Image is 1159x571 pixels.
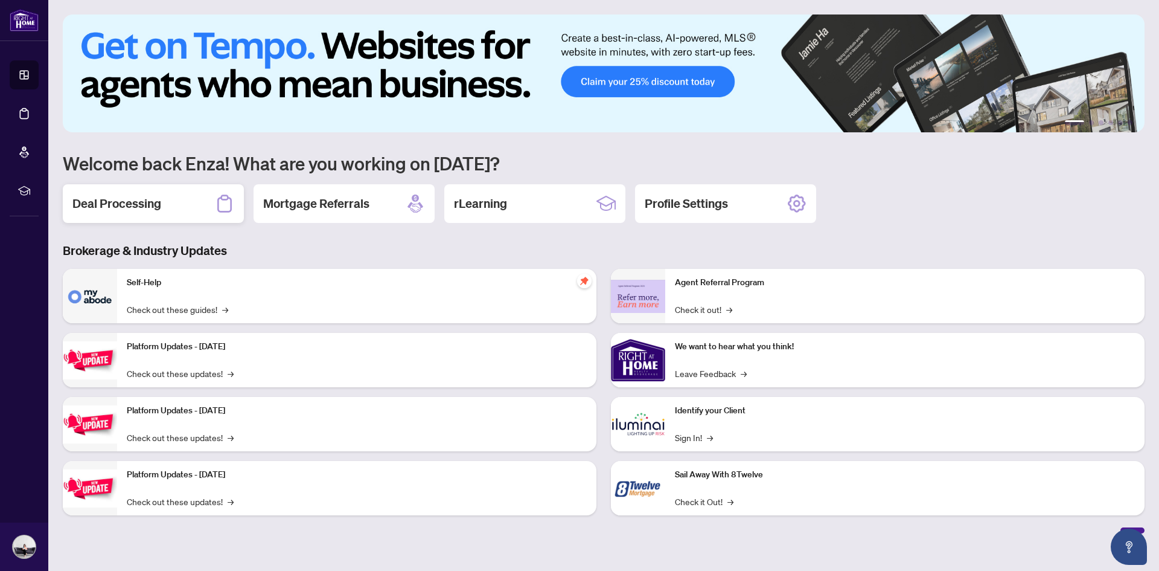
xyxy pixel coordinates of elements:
[454,195,507,212] h2: rLearning
[63,405,117,444] img: Platform Updates - July 8, 2025
[675,431,713,444] a: Sign In!→
[127,276,587,289] p: Self-Help
[707,431,713,444] span: →
[63,242,1145,259] h3: Brokerage & Industry Updates
[611,280,665,313] img: Agent Referral Program
[72,195,161,212] h2: Deal Processing
[611,333,665,387] img: We want to hear what you think!
[611,397,665,451] img: Identify your Client
[675,404,1135,418] p: Identify your Client
[1128,120,1132,125] button: 6
[63,152,1145,175] h1: Welcome back Enza! What are you working on [DATE]?
[1108,120,1113,125] button: 4
[577,274,592,288] span: pushpin
[63,341,117,379] img: Platform Updates - July 21, 2025
[611,461,665,515] img: Sail Away With 8Twelve
[675,340,1135,353] p: We want to hear what you think!
[63,15,1145,132] img: Slide 0
[127,303,228,316] a: Check out these guides!→
[727,495,733,508] span: →
[675,303,732,316] a: Check it out!→
[1111,529,1147,565] button: Open asap
[127,340,587,353] p: Platform Updates - [DATE]
[645,195,728,212] h2: Profile Settings
[263,195,369,212] h2: Mortgage Referrals
[127,495,234,508] a: Check out these updates!→
[741,367,747,380] span: →
[675,276,1135,289] p: Agent Referral Program
[222,303,228,316] span: →
[675,367,747,380] a: Leave Feedback→
[1089,120,1094,125] button: 2
[1099,120,1103,125] button: 3
[63,269,117,323] img: Self-Help
[63,469,117,508] img: Platform Updates - June 23, 2025
[127,431,234,444] a: Check out these updates!→
[127,404,587,418] p: Platform Updates - [DATE]
[228,495,234,508] span: →
[228,431,234,444] span: →
[1065,120,1084,125] button: 1
[10,9,39,31] img: logo
[675,468,1135,482] p: Sail Away With 8Twelve
[726,303,732,316] span: →
[1118,120,1123,125] button: 5
[127,468,587,482] p: Platform Updates - [DATE]
[127,367,234,380] a: Check out these updates!→
[13,535,36,558] img: Profile Icon
[228,367,234,380] span: →
[675,495,733,508] a: Check it Out!→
